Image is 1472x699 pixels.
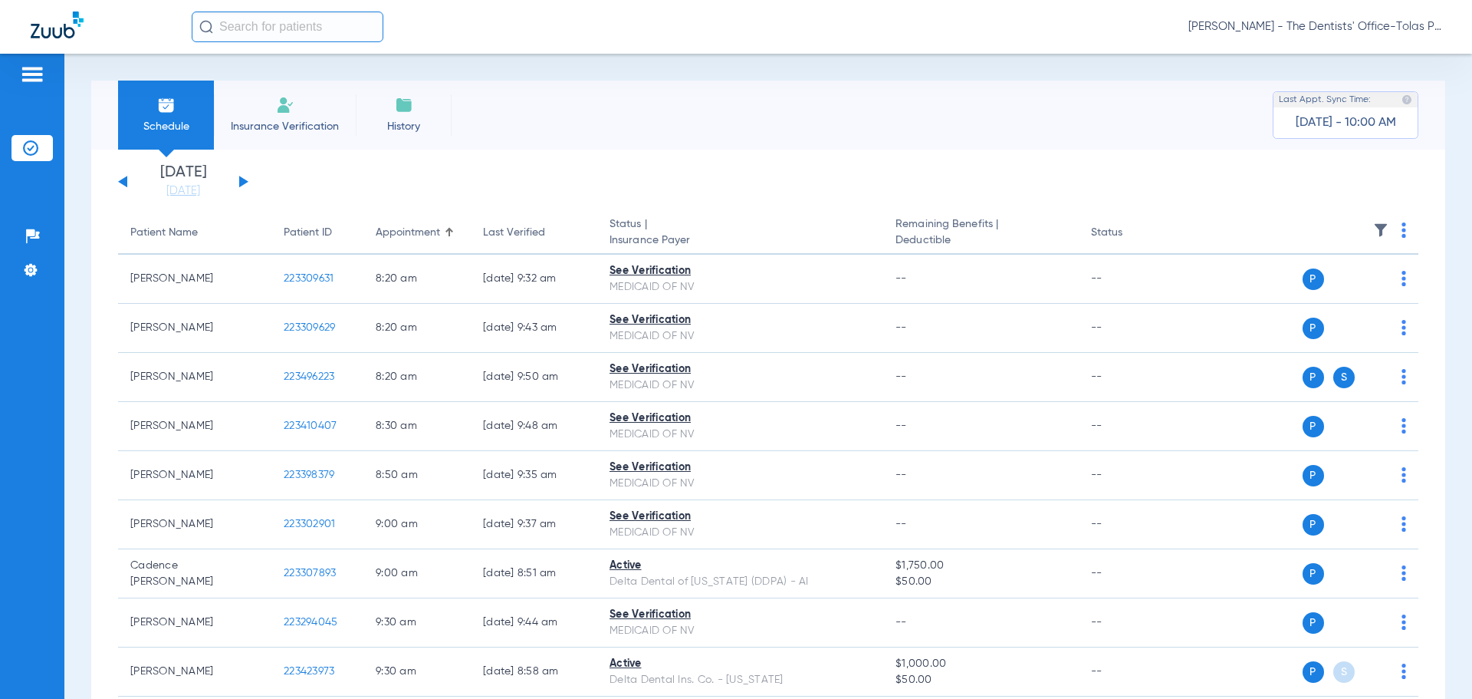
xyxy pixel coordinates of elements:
th: Status [1079,212,1182,255]
span: 223423973 [284,666,334,677]
img: group-dot-blue.svg [1401,369,1406,384]
span: -- [895,420,907,431]
div: See Verification [609,509,871,525]
td: -- [1079,304,1182,353]
div: See Verification [609,263,871,279]
img: group-dot-blue.svg [1401,418,1406,434]
span: Deductible [895,232,1066,249]
td: [DATE] 8:51 AM [471,549,597,598]
img: filter.svg [1373,223,1388,238]
span: -- [895,617,907,628]
span: P [1303,514,1324,536]
img: Zuub Logo [31,12,84,38]
div: MEDICAID OF NV [609,427,871,443]
span: History [367,119,440,134]
img: last sync help info [1401,94,1412,105]
td: 8:20 AM [363,255,471,304]
td: [DATE] 9:37 AM [471,500,597,549]
td: [DATE] 9:35 AM [471,451,597,500]
td: 9:00 AM [363,500,471,549]
div: Patient Name [130,225,259,241]
img: group-dot-blue.svg [1401,320,1406,335]
th: Remaining Benefits | [883,212,1078,255]
img: History [395,96,413,114]
span: -- [895,519,907,529]
td: [PERSON_NAME] [118,598,271,648]
img: hamburger-icon [20,65,44,84]
span: -- [895,273,907,284]
span: 223302901 [284,519,335,529]
span: [DATE] - 10:00 AM [1296,115,1396,130]
span: 223496223 [284,371,334,382]
td: [DATE] 9:50 AM [471,353,597,402]
img: Schedule [157,96,176,114]
div: MEDICAID OF NV [609,328,871,345]
div: Last Verified [483,225,545,241]
td: -- [1079,402,1182,451]
div: Patient Name [130,225,198,241]
span: $1,750.00 [895,558,1066,574]
span: Insurance Payer [609,232,871,249]
div: MEDICAID OF NV [609,525,871,541]
td: [PERSON_NAME] [118,648,271,697]
img: group-dot-blue.svg [1401,615,1406,630]
div: Patient ID [284,225,351,241]
img: group-dot-blue.svg [1401,223,1406,238]
div: See Verification [609,410,871,427]
span: P [1303,367,1324,388]
div: Appointment [376,225,440,241]
span: P [1303,612,1324,634]
span: P [1303,269,1324,290]
span: P [1303,318,1324,339]
span: 223294045 [284,617,337,628]
li: [DATE] [137,165,229,199]
img: group-dot-blue.svg [1401,516,1406,532]
div: Active [609,558,871,574]
div: See Verification [609,607,871,623]
td: -- [1079,353,1182,402]
td: 9:00 AM [363,549,471,598]
span: -- [895,322,907,333]
span: Schedule [130,119,202,134]
div: Delta Dental Ins. Co. - [US_STATE] [609,672,871,688]
img: Search Icon [199,20,213,34]
td: [PERSON_NAME] [118,402,271,451]
img: group-dot-blue.svg [1401,565,1406,581]
span: 223398379 [284,470,334,480]
div: See Verification [609,312,871,328]
span: S [1333,661,1355,683]
div: MEDICAID OF NV [609,279,871,295]
span: -- [895,470,907,480]
div: Delta Dental of [US_STATE] (DDPA) - AI [609,574,871,590]
td: -- [1079,500,1182,549]
span: $1,000.00 [895,656,1066,672]
td: [DATE] 9:44 AM [471,598,597,648]
td: [DATE] 9:43 AM [471,304,597,353]
span: 223410407 [284,420,337,431]
div: MEDICAID OF NV [609,476,871,492]
iframe: Chat Widget [1395,625,1472,699]
span: S [1333,367,1355,388]
td: -- [1079,255,1182,304]
img: Manual Insurance Verification [276,96,294,114]
td: [PERSON_NAME] [118,255,271,304]
td: -- [1079,451,1182,500]
td: 8:20 AM [363,304,471,353]
td: [PERSON_NAME] [118,500,271,549]
td: Cadence [PERSON_NAME] [118,549,271,598]
td: 9:30 AM [363,598,471,648]
div: See Verification [609,460,871,476]
td: -- [1079,549,1182,598]
span: 223307893 [284,568,336,579]
td: [PERSON_NAME] [118,451,271,500]
td: [PERSON_NAME] [118,304,271,353]
td: [DATE] 8:58 AM [471,648,597,697]
span: [PERSON_NAME] - The Dentists' Office-Tolas Place ([GEOGRAPHIC_DATA]) [1188,19,1441,35]
div: Active [609,656,871,672]
a: [DATE] [137,183,229,199]
th: Status | [597,212,883,255]
td: -- [1079,648,1182,697]
img: group-dot-blue.svg [1401,271,1406,286]
td: [DATE] 9:48 AM [471,402,597,451]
